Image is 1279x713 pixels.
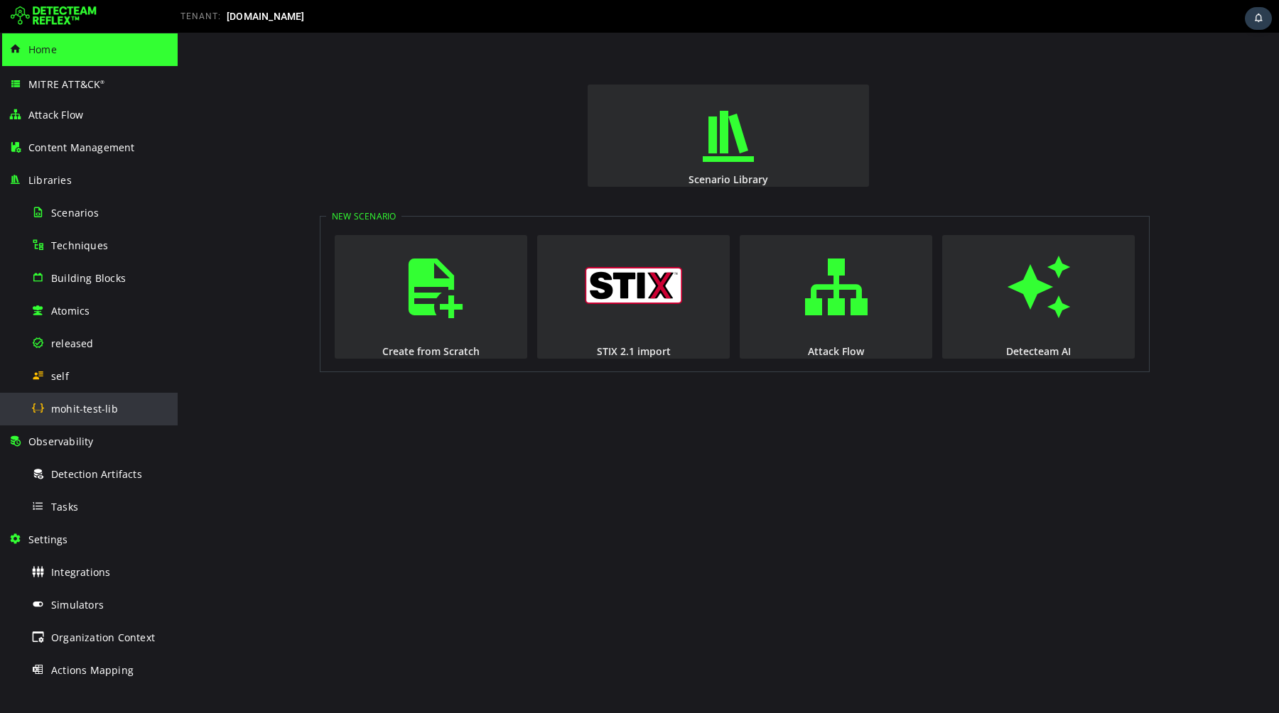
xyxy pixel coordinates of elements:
span: Observability [28,435,94,448]
sup: ® [100,79,104,85]
span: Organization Context [51,631,155,644]
span: Home [28,43,57,56]
span: Building Blocks [51,271,126,285]
span: Settings [28,533,68,546]
span: Techniques [51,239,108,252]
legend: New Scenario [149,178,224,190]
div: Create from Scratch [156,312,351,325]
span: TENANT: [180,11,221,21]
span: Libraries [28,173,72,187]
span: MITRE ATT&CK [28,77,105,91]
span: [DOMAIN_NAME] [227,11,305,22]
div: Attack Flow [561,312,756,325]
div: Task Notifications [1245,7,1272,30]
span: mohit-test-lib [51,402,118,415]
button: Create from Scratch [157,202,350,326]
span: Content Management [28,141,135,154]
span: Integrations [51,565,110,579]
span: Detection Artifacts [51,467,142,481]
img: Detecteam logo [11,5,97,28]
span: Atomics [51,304,90,317]
span: Scenarios [51,206,99,219]
button: Detecteam AI [765,202,957,326]
span: Simulators [51,598,104,611]
span: self [51,369,69,383]
div: Scenario Library [409,140,693,153]
img: logo_stix.svg [407,234,505,271]
span: Actions Mapping [51,663,134,677]
button: STIX 2.1 import [360,202,552,326]
span: released [51,337,94,350]
button: Attack Flow [562,202,755,326]
div: Detecteam AI [763,312,959,325]
span: Attack Flow [28,108,83,121]
span: Tasks [51,500,78,513]
button: Scenario Library [410,52,691,154]
div: STIX 2.1 import [358,312,554,325]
